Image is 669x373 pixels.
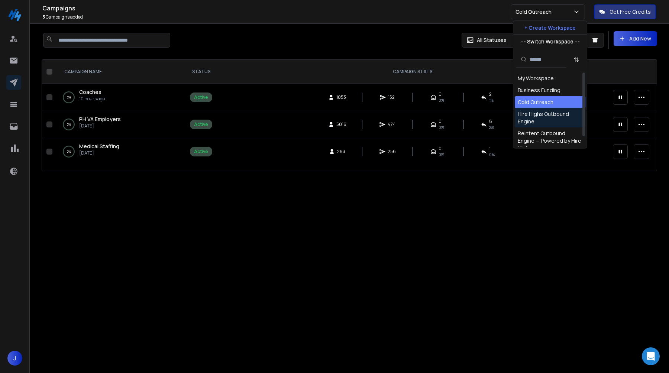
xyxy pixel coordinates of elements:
[55,60,185,84] th: CAMPAIGN NAME
[55,111,185,138] td: 0%PH VA Employers[DATE]
[7,351,22,366] button: J
[489,97,494,103] span: 1 %
[489,91,492,97] span: 2
[439,146,442,152] span: 0
[185,60,217,84] th: STATUS
[79,150,119,156] p: [DATE]
[516,8,555,16] p: Cold Outreach
[513,21,587,35] button: + Create Workspace
[337,149,345,155] span: 293
[194,121,208,127] div: Active
[518,130,582,152] div: Reintent Outbound Engine — Powered by Hire Highs
[518,110,582,125] div: Hire Highs Outbound Engine
[518,98,553,106] div: Cold Outreach
[489,152,495,158] span: 0 %
[388,149,396,155] span: 256
[336,121,346,127] span: 5016
[439,124,444,130] span: 0%
[518,87,560,94] div: Business Funding
[55,84,185,111] td: 0%Coaches10 hours ago
[67,121,71,128] p: 0 %
[388,121,396,127] span: 474
[194,94,208,100] div: Active
[439,152,444,158] span: 0%
[194,149,208,155] div: Active
[439,91,442,97] span: 0
[79,116,121,123] a: PH VA Employers
[79,143,119,150] a: Medical Staffing
[489,146,491,152] span: 1
[7,7,22,22] img: logo
[55,138,185,165] td: 0%Medical Staffing[DATE]
[489,119,492,124] span: 8
[477,36,507,44] p: All Statuses
[439,119,442,124] span: 0
[42,14,511,20] p: Campaigns added
[518,75,554,82] div: My Workspace
[524,24,576,32] p: + Create Workspace
[217,60,608,84] th: CAMPAIGN STATS
[79,88,101,96] a: Coaches
[642,347,660,365] div: Open Intercom Messenger
[67,148,71,155] p: 0 %
[336,94,346,100] span: 1053
[614,31,657,46] button: Add New
[42,14,45,20] span: 3
[610,8,651,16] p: Get Free Credits
[388,94,395,100] span: 152
[79,96,105,102] p: 10 hours ago
[439,97,444,103] span: 0%
[569,52,584,67] button: Sort by Sort A-Z
[521,38,580,45] p: --- Switch Workspace ---
[79,123,121,129] p: [DATE]
[67,94,71,101] p: 0 %
[594,4,656,19] button: Get Free Credits
[489,124,494,130] span: 2 %
[42,4,511,13] h1: Campaigns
